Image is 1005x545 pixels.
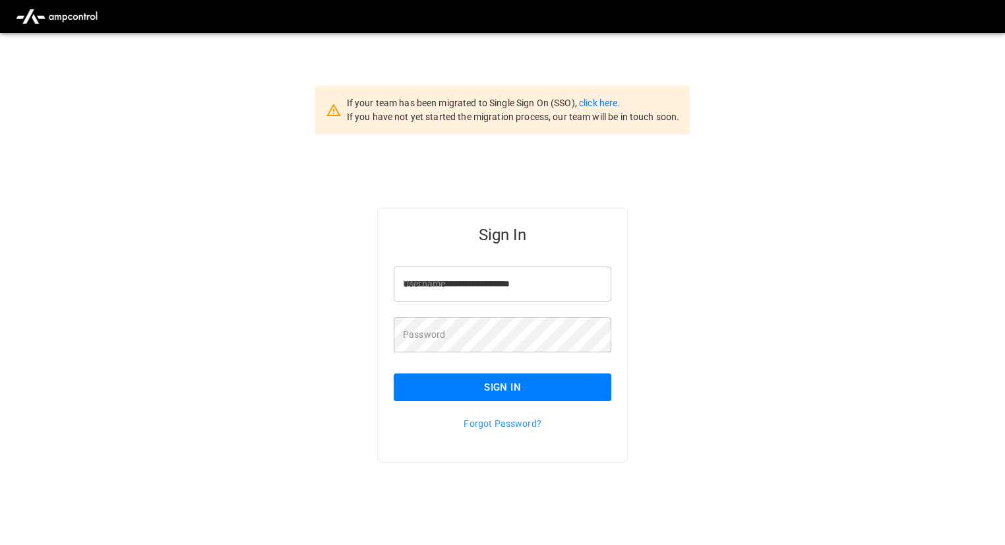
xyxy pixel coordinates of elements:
span: If your team has been migrated to Single Sign On (SSO), [347,98,579,108]
a: click here. [579,98,620,108]
h5: Sign In [394,224,611,245]
img: ampcontrol.io logo [11,4,103,29]
button: Sign In [394,373,611,401]
span: If you have not yet started the migration process, our team will be in touch soon. [347,112,680,122]
p: Forgot Password? [394,417,611,430]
